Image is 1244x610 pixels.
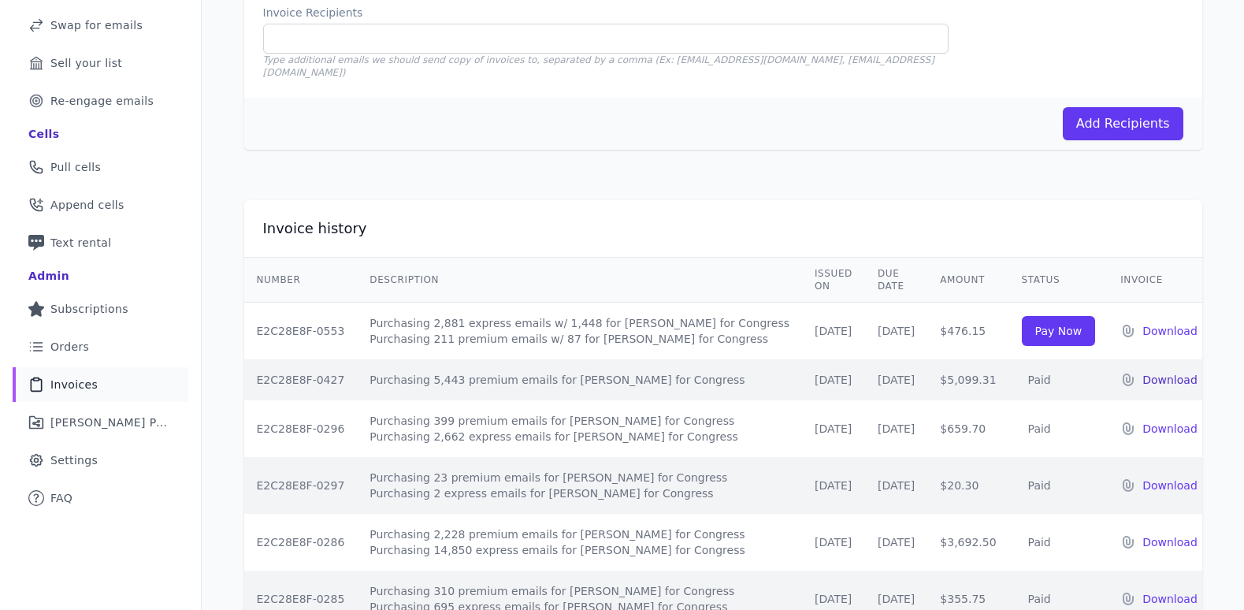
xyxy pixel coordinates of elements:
[802,258,865,303] th: Issued on
[50,415,169,430] span: [PERSON_NAME] Performance
[244,359,358,400] td: E2C28E8F-0427
[802,514,865,571] td: [DATE]
[263,219,367,238] h2: Invoice history
[357,400,802,457] td: Purchasing 399 premium emails for [PERSON_NAME] for Congress Purchasing 2,662 express emails for ...
[927,514,1008,571] td: $3,692.50
[13,188,188,222] a: Append cells
[13,150,188,184] a: Pull cells
[1063,107,1183,140] button: Add Recipients
[1022,593,1057,605] span: Paid
[1142,478,1198,493] a: Download
[50,377,98,392] span: Invoices
[865,303,927,360] td: [DATE]
[244,457,358,514] td: E2C28E8F-0297
[28,126,59,142] div: Cells
[802,303,865,360] td: [DATE]
[1022,316,1096,346] input: Pay Now
[50,235,112,251] span: Text rental
[50,339,89,355] span: Orders
[244,303,358,360] td: E2C28E8F-0553
[13,367,188,402] a: Invoices
[13,481,188,515] a: FAQ
[1022,374,1057,386] span: Paid
[927,359,1008,400] td: $5,099.31
[865,400,927,457] td: [DATE]
[13,225,188,260] a: Text rental
[13,405,188,440] a: [PERSON_NAME] Performance
[50,159,101,175] span: Pull cells
[13,443,188,478] a: Settings
[1142,372,1198,388] a: Download
[1142,534,1198,550] a: Download
[1022,479,1057,492] span: Paid
[1142,421,1198,437] a: Download
[50,490,72,506] span: FAQ
[1108,258,1210,303] th: Invoice
[802,400,865,457] td: [DATE]
[50,55,122,71] span: Sell your list
[802,359,865,400] td: [DATE]
[357,359,802,400] td: Purchasing 5,443 premium emails for [PERSON_NAME] for Congress
[50,93,154,109] span: Re-engage emails
[865,258,927,303] th: Due Date
[802,457,865,514] td: [DATE]
[263,5,949,20] label: Invoice Recipients
[13,84,188,118] a: Re-engage emails
[50,17,143,33] span: Swap for emails
[13,329,188,364] a: Orders
[865,514,927,571] td: [DATE]
[13,8,188,43] a: Swap for emails
[1142,323,1198,339] a: Download
[28,268,69,284] div: Admin
[13,46,188,80] a: Sell your list
[244,258,358,303] th: Number
[244,514,358,571] td: E2C28E8F-0286
[263,54,949,79] p: Type additional emails we should send copy of invoices to, separated by a comma (Ex: [EMAIL_ADDRE...
[927,400,1008,457] td: $659.70
[244,400,358,457] td: E2C28E8F-0296
[357,457,802,514] td: Purchasing 23 premium emails for [PERSON_NAME] for Congress Purchasing 2 express emails for [PERS...
[865,359,927,400] td: [DATE]
[1022,536,1057,549] span: Paid
[865,457,927,514] td: [DATE]
[1142,591,1198,607] a: Download
[50,301,128,317] span: Subscriptions
[357,258,802,303] th: Description
[357,303,802,360] td: Purchasing 2,881 express emails w/ 1,448 for [PERSON_NAME] for Congress Purchasing 211 premium em...
[1022,422,1057,435] span: Paid
[50,452,98,468] span: Settings
[357,514,802,571] td: Purchasing 2,228 premium emails for [PERSON_NAME] for Congress Purchasing 14,850 express emails f...
[1009,258,1108,303] th: Status
[50,197,124,213] span: Append cells
[927,303,1008,360] td: $476.15
[13,292,188,326] a: Subscriptions
[927,457,1008,514] td: $20.30
[927,258,1008,303] th: Amount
